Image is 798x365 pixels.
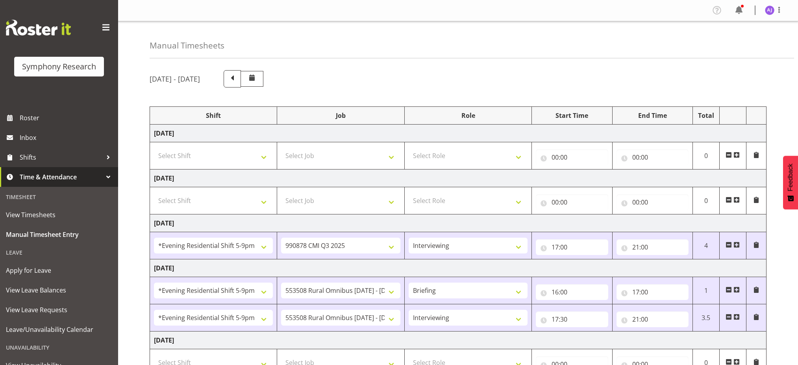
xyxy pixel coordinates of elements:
[150,331,767,349] td: [DATE]
[150,214,767,232] td: [DATE]
[20,171,102,183] span: Time & Attendance
[697,111,715,120] div: Total
[536,239,608,255] input: Click to select...
[617,194,689,210] input: Click to select...
[692,277,719,304] td: 1
[281,111,400,120] div: Job
[409,111,528,120] div: Role
[6,209,112,221] span: View Timesheets
[536,149,608,165] input: Click to select...
[150,125,767,142] td: [DATE]
[20,151,102,163] span: Shifts
[692,187,719,214] td: 0
[787,164,794,191] span: Feedback
[150,41,224,50] h4: Manual Timesheets
[20,112,114,124] span: Roster
[2,339,116,356] div: Unavailability
[617,311,689,327] input: Click to select...
[6,264,112,276] span: Apply for Leave
[2,261,116,280] a: Apply for Leave
[692,304,719,331] td: 3.5
[617,284,689,300] input: Click to select...
[150,259,767,277] td: [DATE]
[6,304,112,316] span: View Leave Requests
[765,6,774,15] img: aditi-jaiswal1830.jpg
[150,169,767,187] td: [DATE]
[6,229,112,240] span: Manual Timesheet Entry
[692,232,719,259] td: 4
[2,189,116,205] div: Timesheet
[617,239,689,255] input: Click to select...
[2,280,116,300] a: View Leave Balances
[6,20,71,35] img: Rosterit website logo
[2,225,116,244] a: Manual Timesheet Entry
[2,320,116,339] a: Leave/Unavailability Calendar
[617,111,689,120] div: End Time
[2,205,116,225] a: View Timesheets
[6,284,112,296] span: View Leave Balances
[150,74,200,83] h5: [DATE] - [DATE]
[536,311,608,327] input: Click to select...
[2,300,116,320] a: View Leave Requests
[22,61,96,73] div: Symphony Research
[536,194,608,210] input: Click to select...
[20,132,114,143] span: Inbox
[2,244,116,261] div: Leave
[783,156,798,209] button: Feedback - Show survey
[536,111,608,120] div: Start Time
[6,324,112,335] span: Leave/Unavailability Calendar
[617,149,689,165] input: Click to select...
[536,284,608,300] input: Click to select...
[692,142,719,169] td: 0
[154,111,273,120] div: Shift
